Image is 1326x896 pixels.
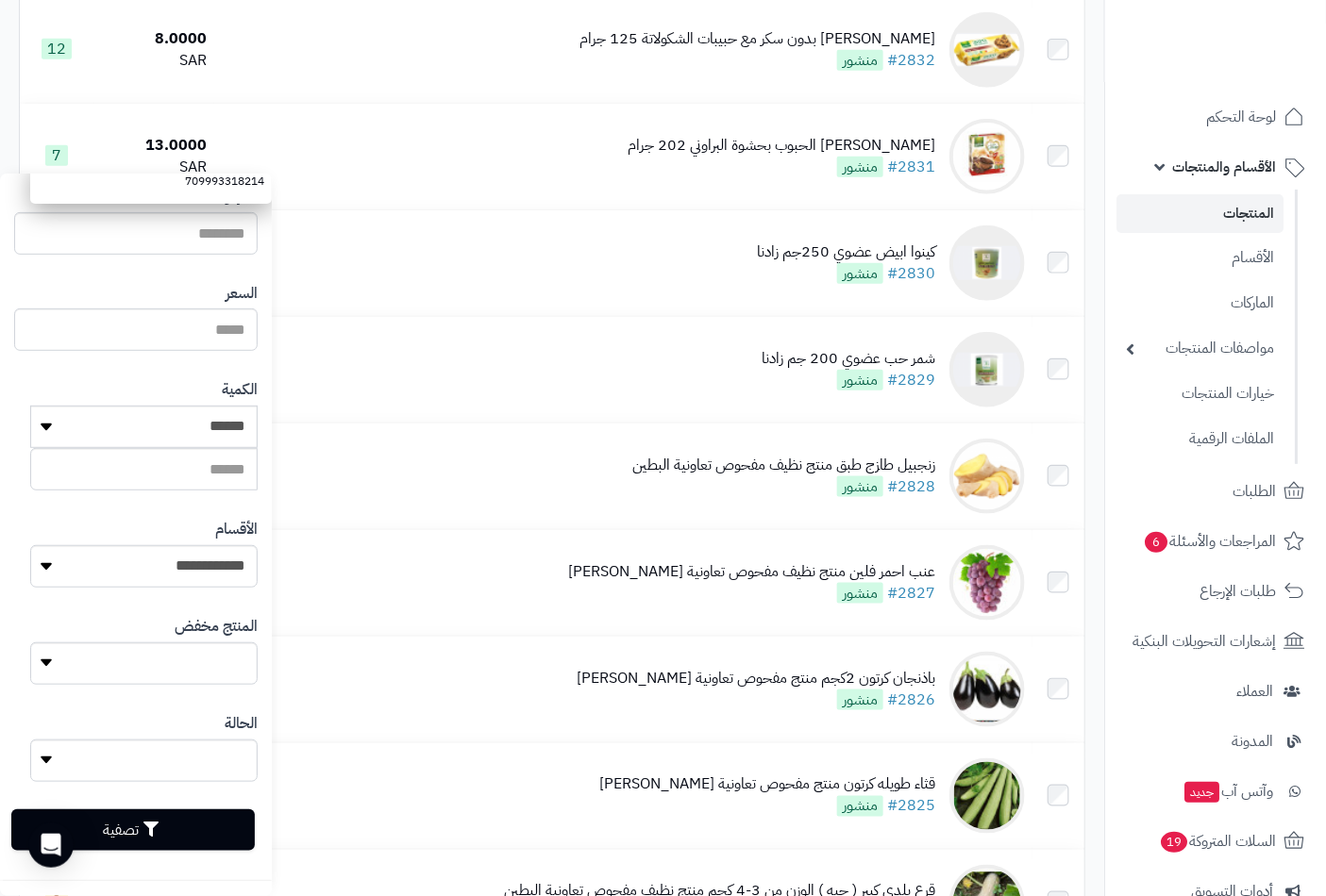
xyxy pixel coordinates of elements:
a: المراجعات والأسئلة6 [1116,519,1315,564]
a: طلبات الإرجاع [1116,569,1315,614]
div: 8.0000 [102,28,207,50]
span: منشور [837,50,883,71]
img: شمر حب عضوي 200 جم زادنا [949,332,1025,407]
a: السلات المتروكة19 [1116,819,1315,864]
span: منشور [837,263,883,284]
img: زنجبيل طازج طبق منتج نظيف مفحوص تعاونية البطين [949,439,1025,514]
label: الأقسام [215,519,258,540]
span: 12 [42,39,72,59]
div: [PERSON_NAME] الحبوب بحشوة البراوني 202 جرام [628,135,935,157]
label: المنتج مخفض [175,616,258,638]
span: منشور [837,157,883,177]
div: SAR [102,50,207,72]
div: زنجبيل طازج طبق منتج نظيف مفحوص تعاونية البطين [632,455,935,476]
span: 7 [45,145,68,166]
a: المنتجات [1116,194,1284,233]
a: الطلبات [1116,469,1315,514]
span: المراجعات والأسئلة [1143,528,1276,555]
span: 19 [1161,832,1187,853]
button: تصفية [11,809,255,851]
div: باذنجان كرتون 2كجم منتج مفحوص تعاونية [PERSON_NAME] [577,668,935,689]
a: خيارات المنتجات [1116,373,1284,414]
a: 709993318214 [30,164,272,199]
a: #2827 [887,582,935,605]
span: منشور [837,583,883,604]
img: جولن بسكويت الحبوب بحشوة البراوني 202 جرام [949,119,1025,194]
a: العملاء [1116,669,1315,714]
a: #2829 [887,369,935,391]
label: الكمية [222,379,258,401]
span: المدونة [1232,728,1273,755]
img: جولن زيرو كوكيز بدون سكر مع حبيبات الشكولاتة 125 جرام [949,12,1025,88]
span: الأقسام والمنتجات [1172,154,1276,180]
span: منشور [837,796,883,817]
a: #2831 [887,156,935,178]
div: SAR [102,157,207,178]
img: قثاء طويله كرتون منتج مفحوص تعاونية الباطين [949,758,1025,834]
a: #2828 [887,475,935,498]
a: #2825 [887,795,935,818]
div: شمر حب عضوي 200 جم زادنا [762,348,935,370]
div: كينوا ابيض عضوي 250جم زادنا [757,241,935,263]
span: 6 [1145,532,1167,553]
a: لوحة التحكم [1116,94,1315,140]
span: إشعارات التحويلات البنكية [1133,628,1276,655]
label: الباركود [217,186,258,207]
span: السلات المتروكة [1159,828,1276,855]
a: إشعارات التحويلات البنكية [1116,619,1315,664]
span: منشور [837,689,883,710]
label: السعر [226,283,258,305]
a: الأقسام [1116,238,1284,278]
div: [PERSON_NAME] بدون سكر مع حبيبات الشكولاتة 125 جرام [579,28,935,50]
img: عنب احمر فلين منتج نظيف مفحوص تعاونية الباطين [949,545,1025,621]
a: وآتس آبجديد [1116,769,1315,814]
img: كينوا ابيض عضوي 250جم زادنا [949,225,1025,301]
span: طلبات الإرجاع [1200,578,1276,605]
label: الحالة [225,713,258,735]
span: جديد [1184,782,1219,803]
span: العملاء [1236,678,1273,705]
a: #2832 [887,49,935,72]
div: قثاء طويله كرتون منتج مفحوص تعاونية [PERSON_NAME] [599,774,935,796]
span: وآتس آب [1183,778,1273,805]
span: منشور [837,476,883,497]
a: المدونة [1116,719,1315,764]
span: لوحة التحكم [1206,104,1276,130]
img: باذنجان كرتون 2كجم منتج مفحوص تعاونية الباطين [949,652,1025,727]
a: مواصفات المنتجات [1116,328,1284,369]
span: منشور [837,370,883,390]
div: 13.0000 [102,135,207,157]
a: الملفات الرقمية [1116,419,1284,459]
div: Open Intercom Messenger [28,822,74,868]
a: #2830 [887,262,935,285]
a: الماركات [1116,283,1284,324]
div: عنب احمر فلين منتج نظيف مفحوص تعاونية [PERSON_NAME] [568,561,935,583]
img: logo-2.png [1198,48,1308,88]
a: #2826 [887,689,935,711]
span: الطلبات [1233,478,1276,505]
